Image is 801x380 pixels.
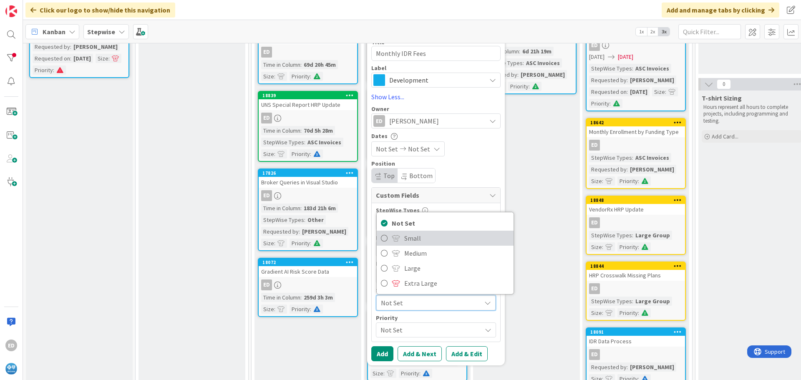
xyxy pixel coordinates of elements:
[628,87,650,96] div: [DATE]
[371,133,388,139] span: Dates
[43,27,65,37] span: Kanban
[617,308,638,317] div: Priority
[259,259,357,277] div: 18072Gradient AI Risk Score Data
[259,169,357,188] div: 17826Broker Queries in Visual Studio
[446,346,488,361] button: Add & Edit
[376,261,496,267] div: Requested on
[261,293,300,302] div: Time in Column
[589,308,602,317] div: Size
[70,54,71,63] span: :
[404,247,509,259] span: Medium
[261,215,304,224] div: StepWise Types
[261,190,272,201] div: ED
[638,308,639,317] span: :
[712,133,738,140] span: Add Card...
[261,204,300,213] div: Time in Column
[392,217,509,229] span: Not Set
[259,169,357,177] div: 17826
[524,58,562,68] div: ASC Invoices
[300,126,302,135] span: :
[628,75,676,85] div: [PERSON_NAME]
[587,119,685,137] div: 18642Monthly Enrollment by Funding Type
[389,74,482,86] span: Development
[377,216,514,231] a: Not Set
[262,93,357,98] div: 18839
[304,138,305,147] span: :
[520,47,554,56] div: 6d 21h 19m
[658,28,670,36] span: 3x
[371,92,501,102] a: Show Less...
[261,72,274,81] div: Size
[261,149,274,159] div: Size
[259,47,357,58] div: ED
[632,153,633,162] span: :
[300,293,302,302] span: :
[590,197,685,203] div: 18848
[589,176,602,186] div: Size
[529,82,530,91] span: :
[589,153,632,162] div: StepWise Types
[5,363,17,375] img: avatar
[371,106,389,112] span: Owner
[261,60,300,69] div: Time in Column
[610,99,611,108] span: :
[589,217,600,228] div: ED
[261,47,272,58] div: ED
[376,287,496,293] div: Size
[290,72,310,81] div: Priority
[409,171,433,180] span: Bottom
[302,293,335,302] div: 259d 3h 3m
[404,277,509,289] span: Extra Large
[587,196,685,204] div: 18848
[259,259,357,266] div: 18072
[5,5,17,17] img: Visit kanbanzone.com
[589,349,600,360] div: ED
[589,87,627,96] div: Requested on
[373,115,385,127] div: ED
[602,308,603,317] span: :
[602,242,603,252] span: :
[638,242,639,252] span: :
[259,92,357,110] div: 18839UNS Special Report HRP Update
[587,126,685,137] div: Monthly Enrollment by Funding Type
[589,283,600,294] div: ED
[261,113,272,123] div: ED
[589,165,627,174] div: Requested by
[590,263,685,269] div: 18844
[517,70,519,79] span: :
[33,42,70,51] div: Requested by
[259,279,357,290] div: ED
[262,170,357,176] div: 17826
[261,239,274,248] div: Size
[305,138,343,147] div: ASC Invoices
[617,176,638,186] div: Priority
[261,305,274,314] div: Size
[108,54,110,63] span: :
[33,65,53,75] div: Priority
[371,346,393,361] button: Add
[87,28,115,36] b: Stepwise
[408,144,430,154] span: Not Set
[652,87,665,96] div: Size
[371,161,395,166] span: Position
[587,40,685,51] div: ED
[632,297,633,306] span: :
[587,119,685,126] div: 18642
[274,305,275,314] span: :
[302,204,338,213] div: 183d 21h 6m
[665,87,666,96] span: :
[300,204,302,213] span: :
[632,231,633,240] span: :
[647,28,658,36] span: 2x
[404,232,509,244] span: Small
[627,362,628,372] span: :
[274,72,275,81] span: :
[259,92,357,99] div: 18839
[633,297,672,306] div: Large Group
[589,40,600,51] div: ED
[383,171,395,180] span: Top
[519,70,567,79] div: [PERSON_NAME]
[589,140,600,151] div: ED
[618,53,633,61] span: [DATE]
[587,262,685,270] div: 18844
